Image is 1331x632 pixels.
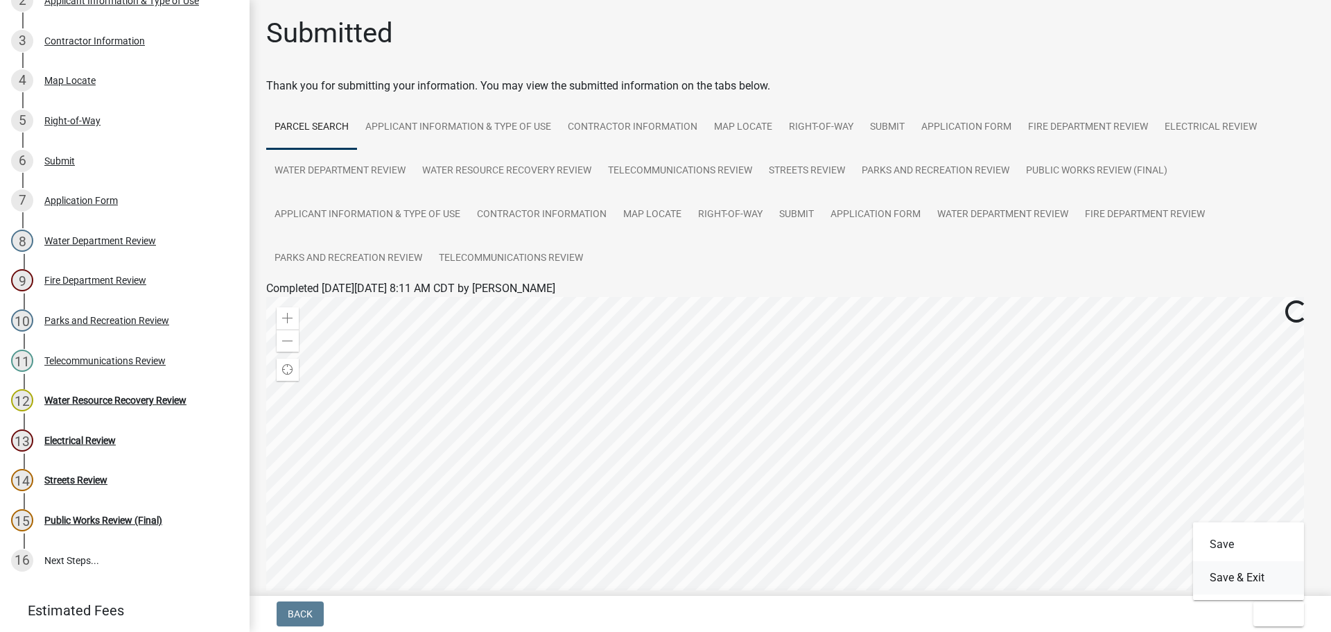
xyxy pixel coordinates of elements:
a: Public Works Review (Final) [1018,149,1176,194]
div: Fire Department Review [44,275,146,285]
div: Water Department Review [44,236,156,246]
div: Application Form [44,196,118,205]
a: Parks and Recreation Review [266,237,430,281]
div: Submit [44,156,75,166]
a: Application Form [822,193,929,237]
div: Thank you for submitting your information. You may view the submitted information on the tabs below. [266,78,1314,94]
div: 11 [11,350,33,372]
button: Save [1193,528,1304,561]
a: Telecommunications Review [430,237,591,281]
a: Map Locate [615,193,690,237]
div: Zoom out [277,330,299,352]
a: Contractor Information [559,105,706,150]
a: Electrical Review [1156,105,1265,150]
a: Parks and Recreation Review [853,149,1018,194]
div: Find my location [277,359,299,381]
a: Contractor Information [469,193,615,237]
a: Streets Review [760,149,853,194]
div: 3 [11,30,33,52]
a: Map Locate [706,105,781,150]
a: Application Form [913,105,1020,150]
div: Parks and Recreation Review [44,316,169,325]
button: Back [277,601,324,626]
a: Applicant Information & Type of Use [357,105,559,150]
button: Exit [1253,601,1304,626]
a: Submit [862,105,913,150]
span: Exit [1264,608,1285,620]
div: 4 [11,69,33,92]
div: 5 [11,110,33,132]
a: Applicant Information & Type of Use [266,193,469,237]
div: 10 [11,309,33,332]
a: Fire Department Review [1020,105,1156,150]
div: Zoom in [277,307,299,330]
h1: Submitted [266,17,393,50]
div: Telecommunications Review [44,356,166,366]
a: Fire Department Review [1077,193,1213,237]
div: Streets Review [44,475,107,485]
div: Contractor Information [44,36,145,46]
div: Electrical Review [44,436,116,445]
button: Save & Exit [1193,561,1304,595]
div: 8 [11,230,33,252]
div: Map Locate [44,76,96,85]
div: 13 [11,429,33,452]
div: 6 [11,150,33,172]
a: Water Department Review [929,193,1077,237]
div: Public Works Review (Final) [44,515,162,525]
div: 14 [11,469,33,491]
a: Water Resource Recovery Review [414,149,600,194]
a: Right-of-Way [781,105,862,150]
div: 15 [11,509,33,531]
div: 16 [11,549,33,572]
span: Completed [DATE][DATE] 8:11 AM CDT by [PERSON_NAME] [266,282,555,295]
div: 7 [11,189,33,212]
div: Water Resource Recovery Review [44,395,186,405]
a: Telecommunications Review [600,149,760,194]
a: Water Department Review [266,149,414,194]
a: Right-of-Way [690,193,771,237]
div: Exit [1193,522,1304,600]
a: Estimated Fees [11,597,227,624]
a: Parcel search [266,105,357,150]
div: 12 [11,389,33,411]
a: Submit [771,193,822,237]
span: Back [288,608,313,620]
div: 9 [11,269,33,291]
div: Right-of-Way [44,116,101,126]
